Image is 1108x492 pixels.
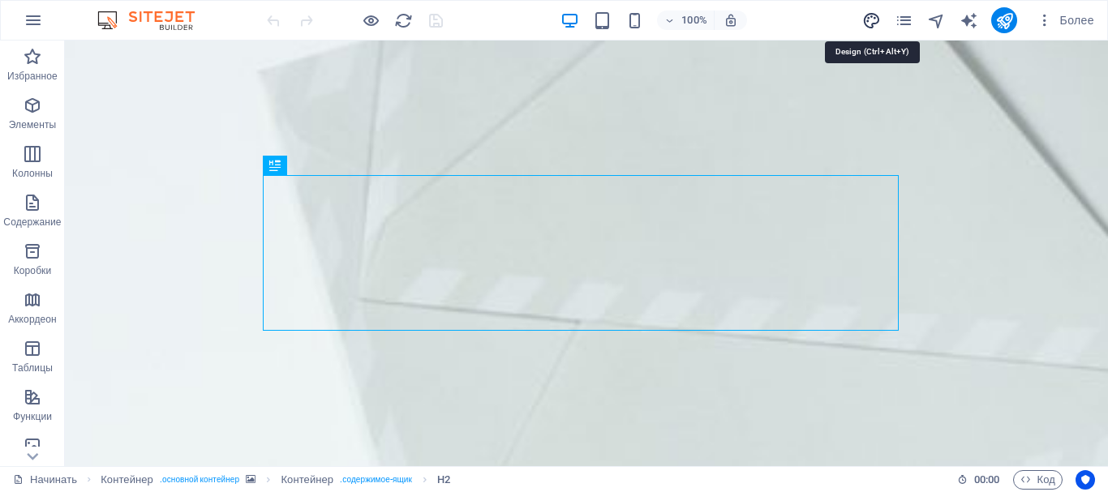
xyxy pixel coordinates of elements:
[13,411,52,422] font: Функции
[437,470,450,490] span: Щелкните, чтобы выбрать. Щелкните дважды, чтобы изменить.
[101,470,153,490] span: Щелкните, чтобы выбрать. Щелкните дважды, чтобы изменить.
[960,11,978,30] i: ИИ-писатель
[437,473,450,486] font: H2
[246,475,256,484] i: Этот элемент содержит фон
[991,7,1017,33] button: публиковать
[861,11,881,30] button: дизайн
[1013,470,1063,490] button: Код
[101,470,450,490] nav: хлебные крошки
[926,11,946,30] button: навигатор
[894,11,913,30] button: страницы
[14,265,52,276] font: Коробки
[101,473,153,486] font: Контейнер
[93,11,215,30] img: Логотип редактора
[160,475,162,484] font: .
[8,314,57,325] font: Аккордеон
[3,216,61,228] font: Содержание
[986,473,988,486] font: :
[12,168,53,179] font: Колонны
[1037,473,1055,486] font: Код
[7,71,58,82] font: Избранное
[162,475,239,484] font: основной контейнер
[681,14,706,26] font: 100%
[13,470,77,490] a: Щелкните, чтобы отменить выбор. Дважды щелкните, чтобы открыть страницы.
[361,11,380,30] button: Нажмите здесь, чтобы выйти из режима предварительного просмотра и продолжить редактирование.
[895,11,913,30] i: Страницы (Ctrl+Alt+S)
[995,11,1014,30] i: Публиковать
[1076,470,1095,490] button: Ориентированность на пользователя
[1030,7,1101,33] button: Более
[657,11,715,30] button: 100%
[393,11,413,30] button: перезагрузка
[340,475,342,484] font: .
[12,362,53,374] font: Таблицы
[1060,14,1094,27] font: Более
[927,11,946,30] i: Навигатор
[9,119,56,130] font: Элементы
[342,475,412,484] font: содержимое-ящик
[30,473,77,486] font: Начинать
[281,473,333,486] font: Контейнер
[957,470,1000,490] h6: Время сеанса
[988,473,999,486] font: 00
[959,11,978,30] button: текстовый_генератор
[724,13,738,28] i: При изменении размера автоматически настраивает уровень масштабирования в соответствии с выбранны...
[974,473,986,486] font: 00
[281,470,333,490] span: Щелкните, чтобы выбрать. Щелкните дважды, чтобы изменить.
[394,11,413,30] i: Перезагрузить страницу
